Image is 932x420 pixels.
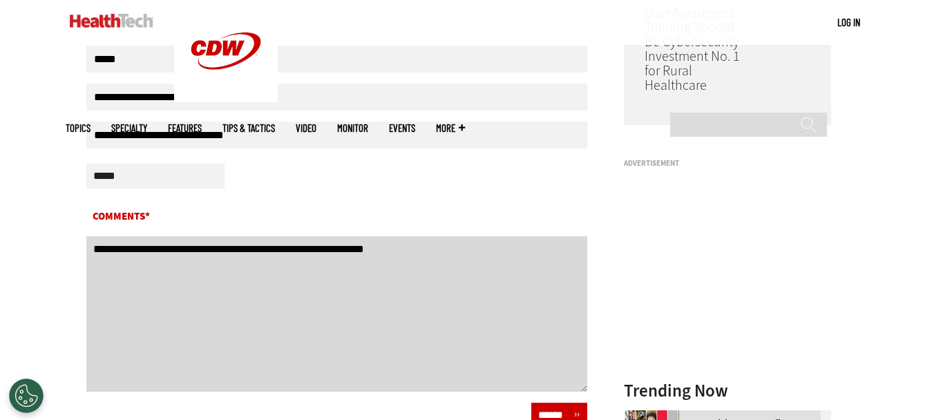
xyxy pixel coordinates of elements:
a: Video [296,123,316,133]
div: Cookies Settings [9,379,44,413]
img: Home [70,14,153,28]
label: Comments* [86,208,588,230]
h3: Trending Now [624,382,831,399]
a: CDW [174,91,278,106]
a: MonITor [337,123,368,133]
div: User menu [837,15,860,30]
h3: Advertisement [624,160,831,167]
span: Topics [66,123,91,133]
a: Events [389,123,415,133]
a: Log in [837,16,860,28]
a: Tips & Tactics [222,123,275,133]
span: More [436,123,465,133]
iframe: advertisement [624,173,831,345]
a: Features [168,123,202,133]
button: Open Preferences [9,379,44,413]
span: Specialty [111,123,147,133]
